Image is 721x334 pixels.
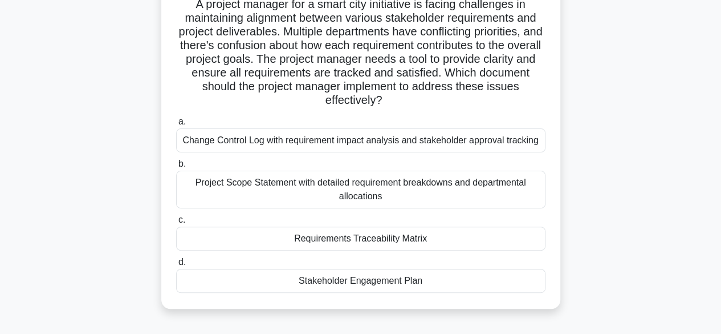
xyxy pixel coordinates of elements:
span: a. [178,116,186,126]
div: Project Scope Statement with detailed requirement breakdowns and departmental allocations [176,171,545,208]
span: c. [178,215,185,224]
div: Stakeholder Engagement Plan [176,269,545,293]
div: Change Control Log with requirement impact analysis and stakeholder approval tracking [176,128,545,152]
div: Requirements Traceability Matrix [176,227,545,251]
span: b. [178,159,186,168]
span: d. [178,257,186,267]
